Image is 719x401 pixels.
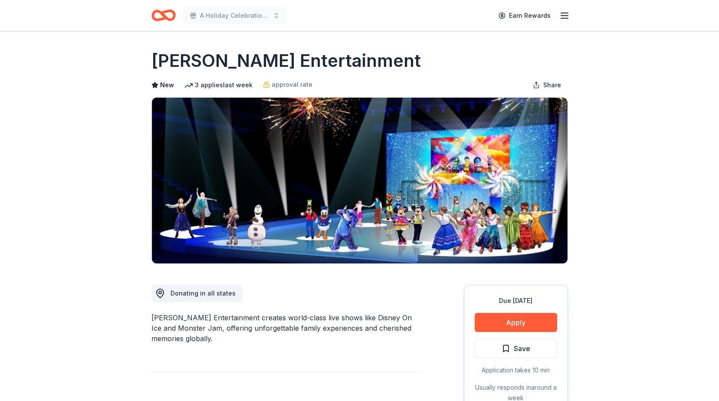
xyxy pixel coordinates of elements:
[475,296,557,306] div: Due [DATE]
[171,289,236,297] span: Donating in all states
[151,49,421,73] h1: [PERSON_NAME] Entertainment
[272,79,312,90] span: approval rate
[475,313,557,332] button: Apply
[151,312,422,344] div: [PERSON_NAME] Entertainment creates world-class live shows like Disney On Ice and Monster Jam, of...
[152,98,568,263] img: Image for Feld Entertainment
[493,8,556,23] a: Earn Rewards
[475,339,557,358] button: Save
[200,10,269,21] span: A Holiday Celebration for Children, Teens and Families
[543,80,561,90] span: Share
[183,7,287,24] button: A Holiday Celebration for Children, Teens and Families
[151,5,176,26] a: Home
[526,76,568,94] button: Share
[475,365,557,375] div: Application takes 10 min
[514,343,530,354] span: Save
[184,80,253,90] div: 3 applies last week
[160,80,174,90] span: New
[263,79,312,90] a: approval rate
